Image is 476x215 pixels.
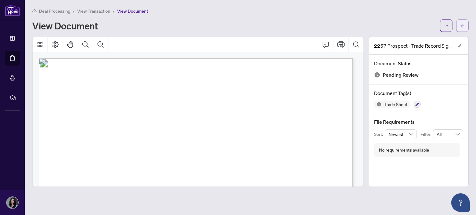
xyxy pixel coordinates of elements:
[460,24,465,28] span: arrow-left
[457,44,462,48] span: edit
[117,8,148,14] span: View Document
[421,131,433,138] p: Filter:
[374,118,463,126] h4: File Requirements
[374,42,452,49] span: 2257 Prospect - Trade Record Signed.pdf
[451,193,470,212] button: Open asap
[379,147,429,153] div: No requirements available
[5,5,20,16] img: logo
[113,7,115,15] li: /
[39,8,70,14] span: Deal Processing
[374,131,385,138] p: Sort:
[32,21,98,31] h1: View Document
[374,60,463,67] h4: Document Status
[389,130,413,139] span: Newest
[374,89,463,97] h4: Document Tag(s)
[73,7,75,15] li: /
[444,24,448,28] span: ellipsis
[383,71,419,79] span: Pending Review
[374,101,381,108] img: Status Icon
[32,9,37,13] span: home
[77,8,110,14] span: View Transaction
[7,197,18,209] img: Profile Icon
[374,72,380,78] img: Document Status
[381,102,410,106] span: Trade Sheet
[437,130,460,139] span: All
